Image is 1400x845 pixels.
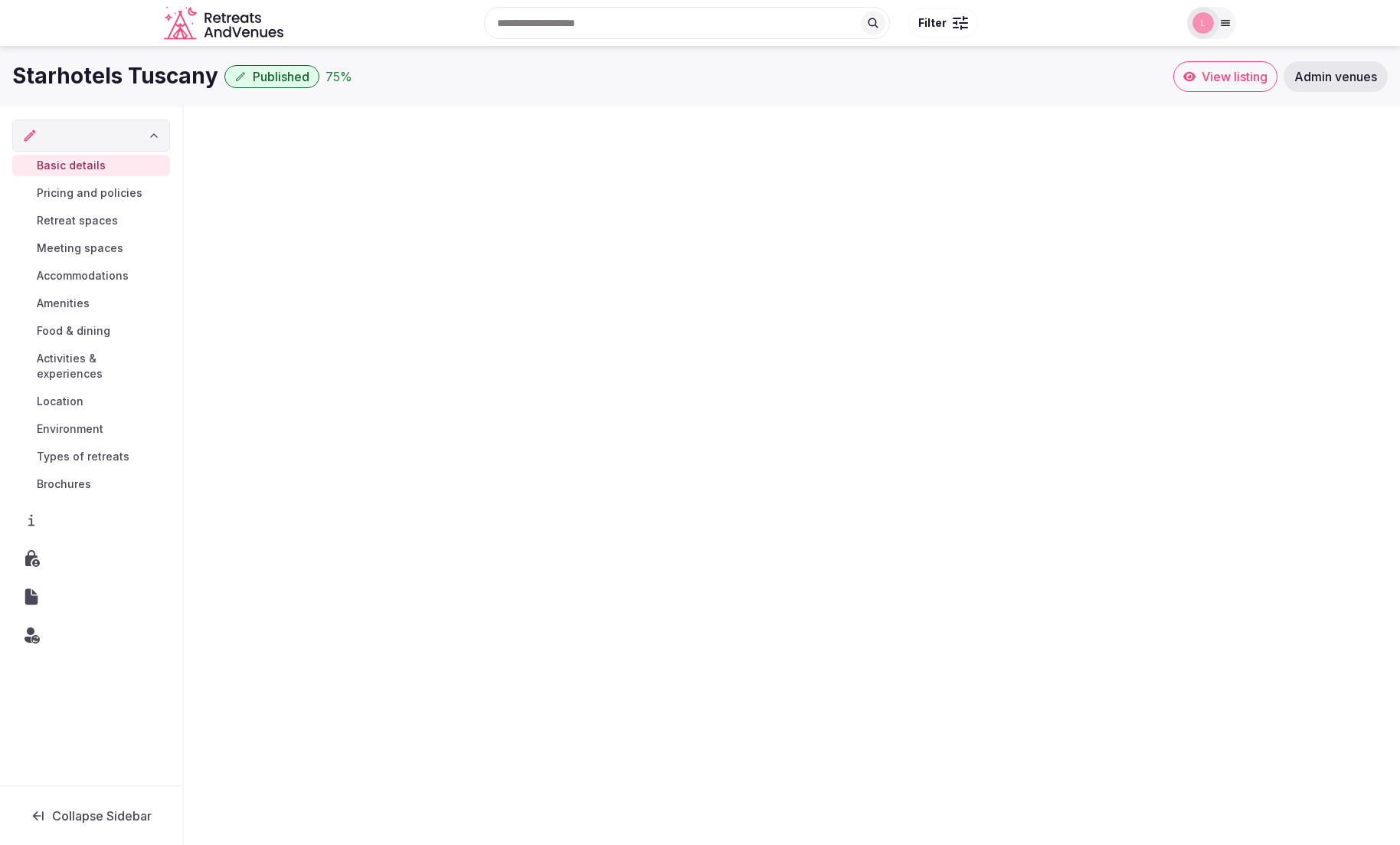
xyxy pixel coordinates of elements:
[12,418,170,440] a: Environment
[253,69,309,84] span: Published
[12,391,170,412] a: Location
[1284,61,1388,92] a: Admin venues
[918,15,947,31] span: Filter
[37,213,118,228] span: Retreat spaces
[12,61,218,91] h1: Starhotels Tuscany
[1202,69,1268,84] span: View listing
[12,155,170,176] a: Basic details
[1173,61,1277,92] a: View listing
[12,473,170,495] a: Brochures
[37,296,90,311] span: Amenities
[12,446,170,467] a: Types of retreats
[37,449,129,464] span: Types of retreats
[12,348,170,385] a: Activities & experiences
[164,6,286,41] a: Visit the homepage
[12,237,170,259] a: Meeting spaces
[12,182,170,204] a: Pricing and policies
[12,293,170,314] a: Amenities
[12,265,170,287] a: Accommodations
[52,808,152,824] span: Collapse Sidebar
[37,323,110,339] span: Food & dining
[37,185,142,201] span: Pricing and policies
[37,158,106,173] span: Basic details
[37,268,129,283] span: Accommodations
[325,67,352,86] button: 75%
[1192,12,1214,34] img: Luis Mereiles
[37,351,164,382] span: Activities & experiences
[325,67,352,86] div: 75 %
[12,320,170,342] a: Food & dining
[164,6,286,41] svg: Retreats and Venues company logo
[1294,69,1377,84] span: Admin venues
[908,8,978,38] button: Filter
[37,477,91,492] span: Brochures
[37,421,103,437] span: Environment
[37,241,123,256] span: Meeting spaces
[224,65,319,88] button: Published
[12,210,170,231] a: Retreat spaces
[37,394,83,409] span: Location
[12,799,170,833] button: Collapse Sidebar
